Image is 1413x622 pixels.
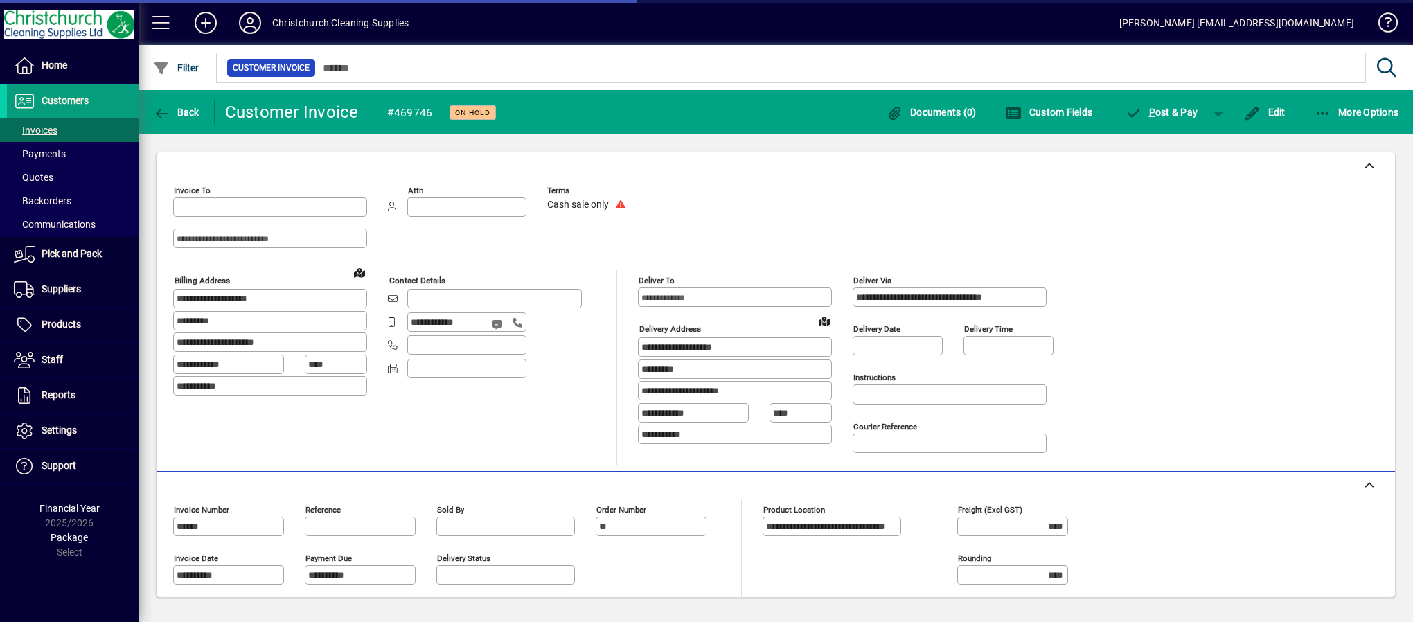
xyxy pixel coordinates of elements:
mat-label: Courier Reference [853,422,917,432]
a: Support [7,449,139,483]
span: Cash sale only [547,199,609,211]
mat-label: Sold by [437,505,464,515]
a: Reports [7,378,139,413]
button: Post & Pay [1118,100,1205,125]
mat-label: Invoice To [174,186,211,195]
span: Payments [14,148,66,159]
span: Financial Year [39,503,100,514]
mat-label: Product location [763,505,825,515]
mat-label: Delivery time [964,324,1013,334]
span: Support [42,460,76,471]
span: Pick and Pack [42,248,102,259]
span: Products [42,319,81,330]
mat-label: Rounding [958,553,991,563]
div: #469746 [387,102,433,124]
span: Edit [1244,107,1286,118]
span: More Options [1315,107,1399,118]
div: [PERSON_NAME] [EMAIL_ADDRESS][DOMAIN_NAME] [1119,12,1354,34]
span: Custom Fields [1005,107,1092,118]
a: View on map [813,310,835,332]
span: Suppliers [42,283,81,294]
span: Invoices [14,125,57,136]
div: Customer Invoice [225,101,359,123]
span: Back [153,107,199,118]
button: Documents (0) [883,100,980,125]
span: Reports [42,389,75,400]
span: Staff [42,354,63,365]
a: Suppliers [7,272,139,307]
mat-label: Deliver via [853,276,891,285]
mat-label: Freight (excl GST) [958,505,1022,515]
span: Filter [153,62,199,73]
a: Payments [7,142,139,166]
mat-label: Attn [408,186,423,195]
span: P [1149,107,1155,118]
button: Edit [1241,100,1289,125]
mat-label: Instructions [853,373,896,382]
button: Add [184,10,228,35]
span: Backorders [14,195,71,206]
span: Package [51,532,88,543]
span: Customers [42,95,89,106]
button: Send SMS [482,308,515,341]
a: Staff [7,343,139,377]
button: Filter [150,55,203,80]
span: ost & Pay [1125,107,1198,118]
span: On hold [455,108,490,117]
a: Knowledge Base [1368,3,1396,48]
mat-label: Deliver To [639,276,675,285]
mat-label: Delivery status [437,553,490,563]
span: Documents (0) [887,107,977,118]
a: Backorders [7,189,139,213]
a: Quotes [7,166,139,189]
span: Quotes [14,172,53,183]
a: Settings [7,414,139,448]
app-page-header-button: Back [139,100,215,125]
div: Christchurch Cleaning Supplies [272,12,409,34]
span: Home [42,60,67,71]
span: Terms [547,186,630,195]
span: Communications [14,219,96,230]
mat-label: Payment due [305,553,352,563]
a: Pick and Pack [7,237,139,272]
span: Settings [42,425,77,436]
mat-label: Reference [305,505,341,515]
mat-label: Delivery date [853,324,900,334]
button: More Options [1311,100,1403,125]
mat-label: Invoice date [174,553,218,563]
mat-label: Order number [596,505,646,515]
span: Customer Invoice [233,61,310,75]
button: Custom Fields [1002,100,1096,125]
button: Back [150,100,203,125]
a: Invoices [7,118,139,142]
a: View on map [348,261,371,283]
a: Communications [7,213,139,236]
mat-label: Invoice number [174,505,229,515]
a: Home [7,48,139,83]
button: Profile [228,10,272,35]
a: Products [7,308,139,342]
